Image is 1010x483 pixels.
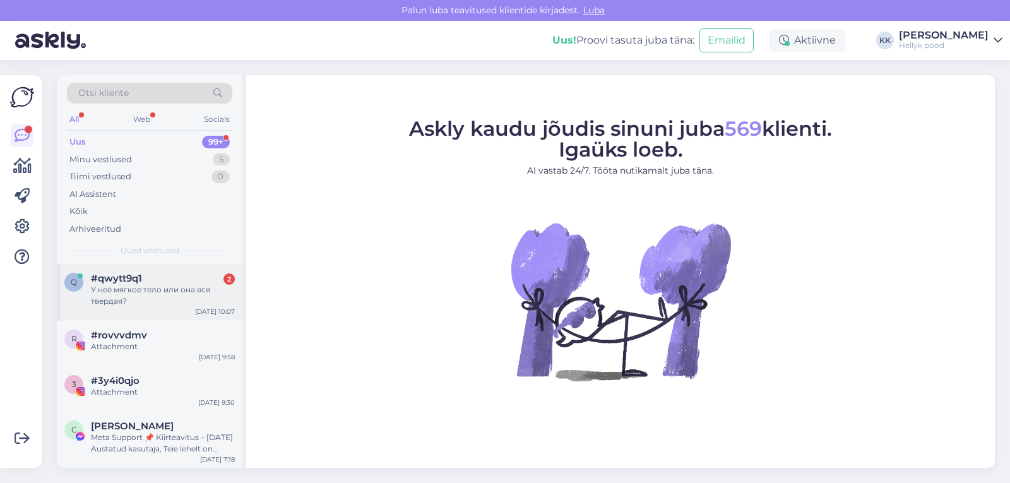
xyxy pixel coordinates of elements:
div: Proovi tasuta juba täna: [552,33,694,48]
img: No Chat active [507,188,734,415]
div: 0 [211,170,230,183]
span: Uued vestlused [121,245,179,256]
div: Hellyk pood [899,40,989,51]
img: Askly Logo [10,85,34,109]
div: Attachment [91,386,235,398]
span: Otsi kliente [78,86,129,100]
div: Aktiivne [769,29,846,52]
div: [DATE] 9:58 [199,352,235,362]
div: [DATE] 10:07 [195,307,235,316]
div: 2 [223,273,235,285]
div: All [67,111,81,128]
span: Askly kaudu jõudis sinuni juba klienti. Igaüks loeb. [409,116,832,162]
span: 3 [72,379,76,389]
div: Uus [69,136,86,148]
div: У неё мягкое тело или она вся твердая? [91,284,235,307]
span: 569 [725,116,762,141]
div: [PERSON_NAME] [899,30,989,40]
span: r [71,334,77,343]
div: Arhiveeritud [69,223,121,236]
span: Clara Dongo [91,420,174,432]
div: KK [876,32,894,49]
div: Web [131,111,153,128]
span: q [71,277,77,287]
div: Attachment [91,341,235,352]
span: #qwytt9q1 [91,273,142,284]
div: Meta Support 📌 Kiirteavitus – [DATE] Austatud kasutaja, Teie lehelt on tuvastatud sisu, mis võib ... [91,432,235,455]
span: C [71,425,77,434]
div: 99+ [202,136,230,148]
div: Tiimi vestlused [69,170,131,183]
span: #3y4i0qjo [91,375,140,386]
div: 5 [213,153,230,166]
p: AI vastab 24/7. Tööta nutikamalt juba täna. [409,164,832,177]
button: Emailid [699,28,754,52]
div: Socials [201,111,232,128]
b: Uus! [552,34,576,46]
div: Minu vestlused [69,153,132,166]
div: [DATE] 9:30 [198,398,235,407]
span: #rovvvdmv [91,330,147,341]
a: [PERSON_NAME]Hellyk pood [899,30,1002,51]
span: Luba [579,4,609,16]
div: [DATE] 7:18 [200,455,235,464]
div: AI Assistent [69,188,116,201]
div: Kõik [69,205,88,218]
